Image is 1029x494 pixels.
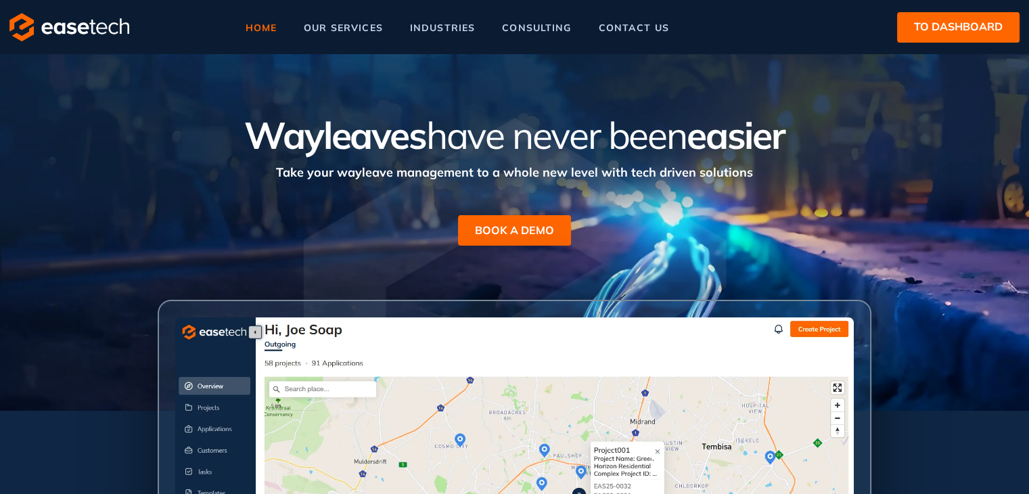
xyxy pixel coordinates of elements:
[502,23,571,32] span: consulting
[244,112,426,158] span: Wayleaves
[126,156,904,181] div: Take your wayleave management to a whole new level with tech driven solutions
[410,23,475,32] span: industries
[426,112,687,158] span: have never been
[475,222,554,238] span: BOOK A DEMO
[687,112,785,158] span: easier
[914,18,1003,35] span: to dashboard
[245,23,277,32] span: home
[897,12,1020,43] button: to dashboard
[304,23,383,32] span: our services
[599,23,669,32] span: contact us
[9,13,129,41] img: logo
[458,215,571,246] button: BOOK A DEMO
